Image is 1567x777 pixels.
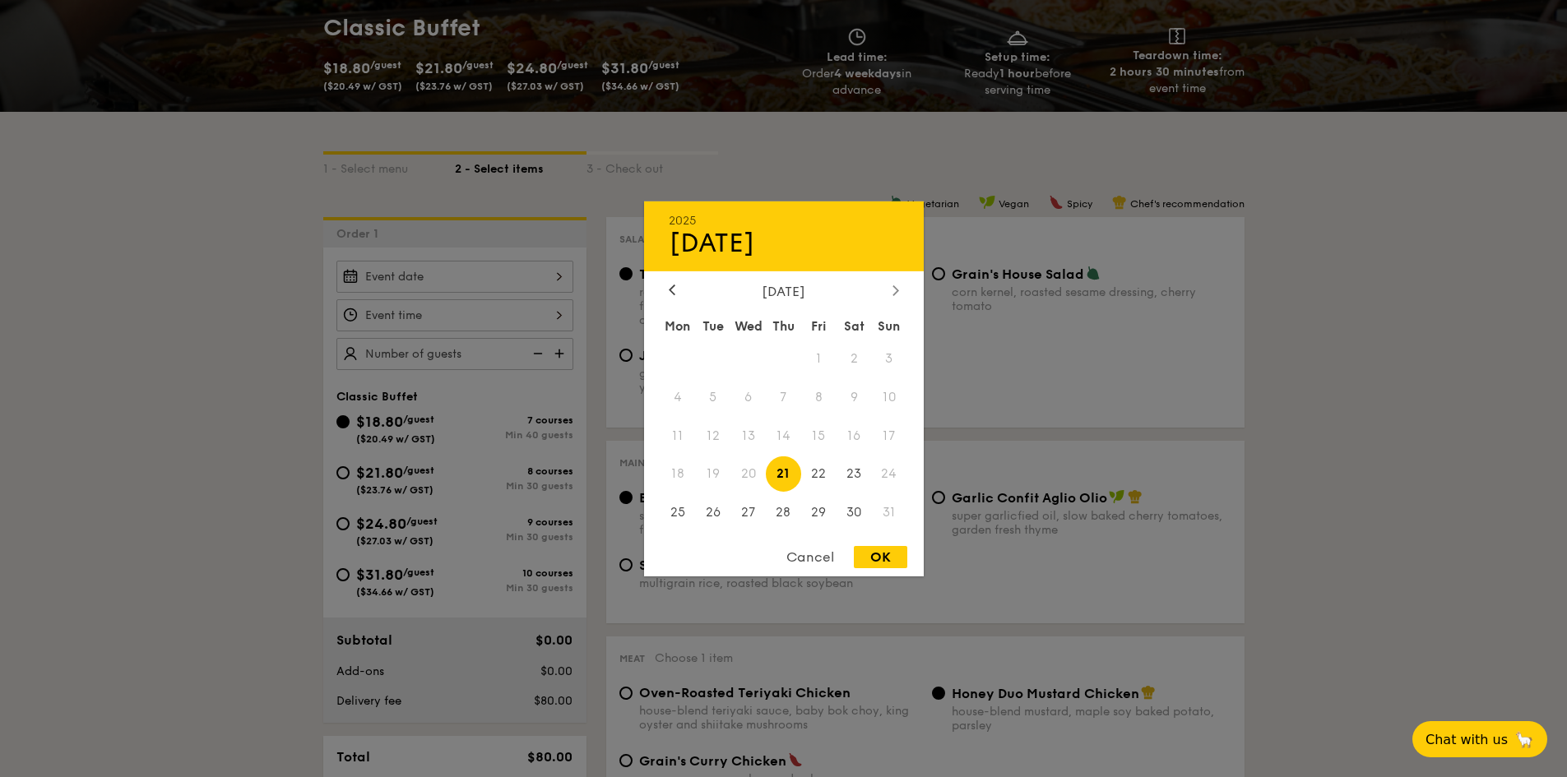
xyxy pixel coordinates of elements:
[730,495,766,530] span: 27
[695,456,730,492] span: 19
[766,379,801,414] span: 7
[854,546,907,568] div: OK
[661,379,696,414] span: 4
[837,456,872,492] span: 23
[872,495,907,530] span: 31
[695,495,730,530] span: 26
[801,311,837,340] div: Fri
[872,418,907,453] span: 17
[669,227,899,258] div: [DATE]
[872,311,907,340] div: Sun
[1412,721,1547,757] button: Chat with us🦙
[661,456,696,492] span: 18
[837,418,872,453] span: 16
[872,340,907,376] span: 3
[837,495,872,530] span: 30
[730,456,766,492] span: 20
[695,418,730,453] span: 12
[766,495,801,530] span: 28
[872,379,907,414] span: 10
[661,495,696,530] span: 25
[766,418,801,453] span: 14
[872,456,907,492] span: 24
[801,340,837,376] span: 1
[801,379,837,414] span: 8
[661,311,696,340] div: Mon
[801,456,837,492] span: 22
[837,379,872,414] span: 9
[1514,730,1534,749] span: 🦙
[695,311,730,340] div: Tue
[695,379,730,414] span: 5
[801,418,837,453] span: 15
[770,546,851,568] div: Cancel
[837,340,872,376] span: 2
[801,495,837,530] span: 29
[730,418,766,453] span: 13
[837,311,872,340] div: Sat
[1426,732,1508,747] span: Chat with us
[661,418,696,453] span: 11
[730,379,766,414] span: 6
[669,283,899,298] div: [DATE]
[730,311,766,340] div: Wed
[669,213,899,227] div: 2025
[766,456,801,492] span: 21
[766,311,801,340] div: Thu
